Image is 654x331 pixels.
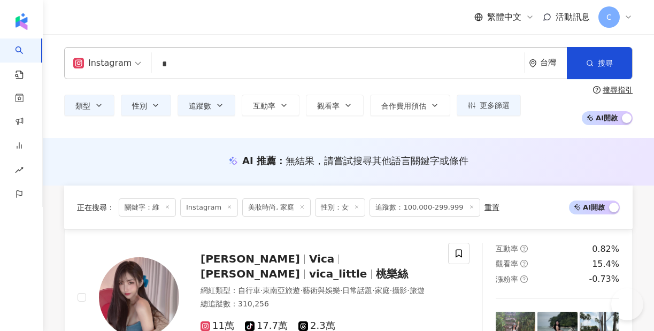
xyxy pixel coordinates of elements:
span: 觀看率 [317,102,340,110]
span: vica_little [309,267,367,280]
span: Instagram [180,198,238,217]
iframe: Help Scout Beacon - Open [611,288,643,320]
div: 搜尋指引 [603,86,633,94]
span: question-circle [520,275,528,283]
span: C [606,11,612,23]
span: · [407,286,409,295]
span: 性別：女 [315,198,365,217]
button: 合作費用預估 [370,95,450,116]
span: environment [529,59,537,67]
a: search [15,39,36,80]
span: 關鍵字：維 [119,198,176,217]
span: 東南亞旅遊 [263,286,300,295]
span: 類型 [75,102,90,110]
span: question-circle [520,260,528,267]
span: 更多篩選 [480,101,510,110]
span: 家庭 [375,286,390,295]
div: 15.4% [592,258,619,270]
span: 藝術與娛樂 [303,286,340,295]
div: Instagram [73,55,132,72]
div: -0.73% [589,273,619,285]
span: 性別 [132,102,147,110]
span: 搜尋 [598,59,613,67]
span: · [340,286,342,295]
div: 總追蹤數 ： 310,256 [201,299,435,310]
span: 追蹤數 [189,102,211,110]
span: 美妝時尚, 家庭 [242,198,311,217]
span: · [260,286,263,295]
span: question-circle [520,245,528,252]
div: AI 推薦 ： [242,154,468,167]
button: 更多篩選 [457,95,521,116]
span: 日常話題 [342,286,372,295]
span: 無結果，請嘗試搜尋其他語言關鍵字或條件 [286,155,468,166]
span: 繁體中文 [487,11,521,23]
span: 桃樂絲 [376,267,408,280]
button: 互動率 [242,95,299,116]
span: 互動率 [253,102,275,110]
span: · [372,286,374,295]
span: · [300,286,302,295]
span: 正在搜尋 ： [77,203,114,212]
span: 合作費用預估 [381,102,426,110]
img: logo icon [13,13,30,30]
span: · [390,286,392,295]
div: 台灣 [540,58,567,67]
span: 旅遊 [410,286,425,295]
div: 重置 [484,203,499,212]
div: 網紅類型 ： [201,286,435,296]
span: 追蹤數：100,000-299,999 [370,198,480,217]
span: [PERSON_NAME] [201,267,300,280]
button: 追蹤數 [178,95,235,116]
span: Vica [309,252,334,265]
div: 0.82% [592,243,619,255]
span: 活動訊息 [556,12,590,22]
span: 觀看率 [496,259,518,268]
button: 搜尋 [567,47,632,79]
span: 攝影 [392,286,407,295]
button: 性別 [121,95,171,116]
button: 觀看率 [306,95,364,116]
span: 漲粉率 [496,275,518,283]
button: 類型 [64,95,114,116]
span: 互動率 [496,244,518,253]
span: rise [15,159,24,183]
span: question-circle [593,86,601,94]
span: 自行車 [238,286,260,295]
span: [PERSON_NAME] [201,252,300,265]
